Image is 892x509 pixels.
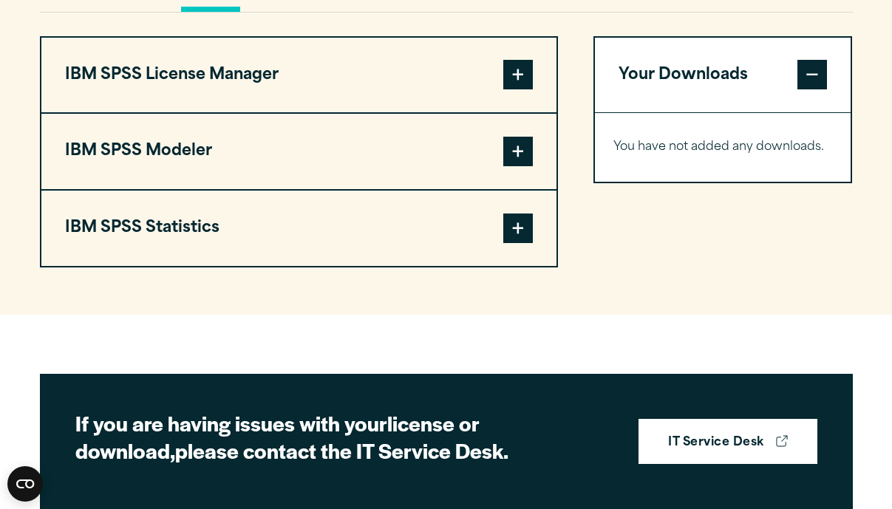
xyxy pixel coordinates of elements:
[7,466,43,502] button: Open CMP widget
[639,419,817,465] a: IT Service Desk
[613,137,833,158] p: You have not added any downloads.
[75,409,593,465] h2: If you are having issues with your please contact the IT Service Desk.
[41,38,556,113] button: IBM SPSS License Manager
[41,114,556,189] button: IBM SPSS Modeler
[595,38,851,113] button: Your Downloads
[41,191,556,266] button: IBM SPSS Statistics
[668,434,763,453] strong: IT Service Desk
[595,112,851,182] div: Your Downloads
[75,408,480,465] strong: license or download,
